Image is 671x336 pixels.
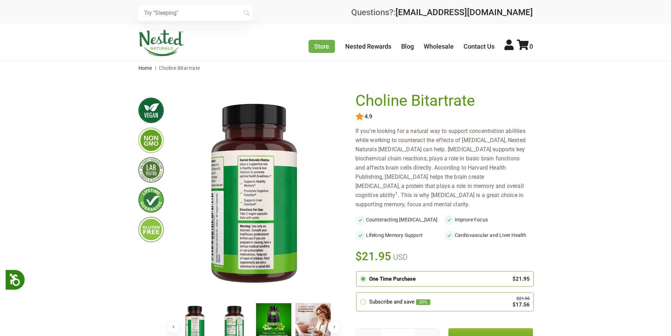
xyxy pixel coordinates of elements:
[396,7,533,17] a: [EMAIL_ADDRESS][DOMAIN_NAME]
[401,43,414,50] a: Blog
[355,92,529,110] h1: Choline Bitartrate
[138,98,164,123] img: vegan
[138,187,164,213] img: lifetimeguarantee
[138,65,152,71] a: Home
[444,230,533,240] li: Cardiovascular and Liver Health
[355,249,392,264] span: $21.95
[138,217,164,242] img: glutenfree
[355,215,444,225] li: Counteracting [MEDICAL_DATA]
[464,43,495,50] a: Contact Us
[138,128,164,153] img: gmofree
[175,92,333,297] img: Choline Bitartrate
[309,40,335,53] a: Store
[364,114,372,120] span: 4.9
[355,112,364,121] img: star.svg
[159,65,200,71] span: Choline Bitartrate
[355,230,444,240] li: Lifelong Memory Support
[138,61,533,75] nav: breadcrumbs
[345,43,391,50] a: Nested Rewards
[355,127,533,209] div: If you’re looking for a natural way to support concentration abilities while working to counterac...
[444,215,533,225] li: Improve Focus
[424,43,454,50] a: Wholesale
[138,5,253,21] input: Try "Sleeping"
[328,320,341,333] button: Next
[529,43,533,50] span: 0
[138,157,164,183] img: thirdpartytested
[395,191,398,196] sup: 1
[153,65,158,71] span: |
[517,43,533,50] a: 0
[351,8,533,17] div: Questions?:
[391,253,408,262] span: USD
[167,320,180,333] button: Previous
[138,30,184,56] img: Nested Naturals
